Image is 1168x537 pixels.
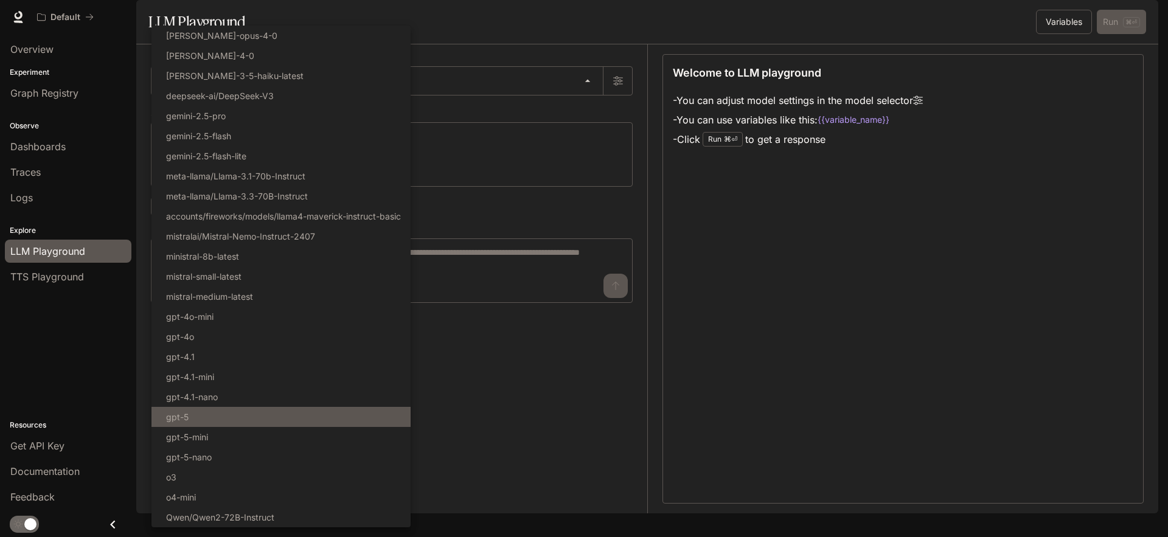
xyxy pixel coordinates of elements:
p: gpt-5 [166,411,189,423]
p: gpt-5-mini [166,431,208,443]
p: deepseek-ai/DeepSeek-V3 [166,89,274,102]
p: gemini-2.5-pro [166,109,226,122]
p: gpt-4.1 [166,350,195,363]
p: Qwen/Qwen2-72B-Instruct [166,511,274,524]
p: gemini-2.5-flash [166,130,231,142]
p: mistral-small-latest [166,270,242,283]
p: accounts/fireworks/models/llama4-maverick-instruct-basic [166,210,401,223]
p: gpt-4o [166,330,194,343]
p: [PERSON_NAME]-opus-4-0 [166,29,277,42]
p: gpt-4.1-mini [166,370,214,383]
p: ministral-8b-latest [166,250,239,263]
p: meta-llama/Llama-3.3-70B-Instruct [166,190,308,203]
p: meta-llama/Llama-3.1-70b-Instruct [166,170,305,182]
p: gpt-4o-mini [166,310,214,323]
p: gpt-4.1-nano [166,390,218,403]
p: gemini-2.5-flash-lite [166,150,246,162]
p: gpt-5-nano [166,451,212,463]
p: mistral-medium-latest [166,290,253,303]
p: [PERSON_NAME]-3-5-haiku-latest [166,69,304,82]
p: o4-mini [166,491,196,504]
p: [PERSON_NAME]-4-0 [166,49,254,62]
p: o3 [166,471,176,483]
p: mistralai/Mistral-Nemo-Instruct-2407 [166,230,315,243]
